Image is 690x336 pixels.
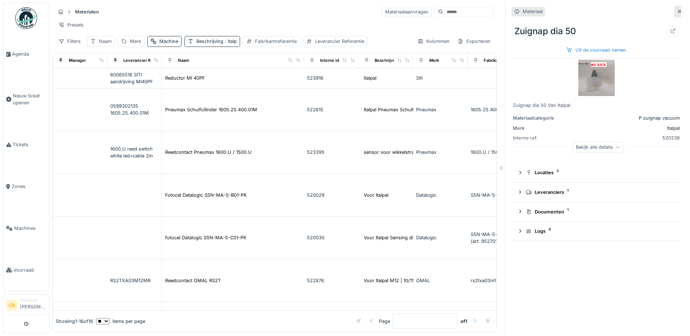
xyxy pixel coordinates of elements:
[13,141,46,148] span: Tickets
[471,277,519,284] div: rs2txa03m12mr
[165,149,252,156] div: Reedcontact Pneumax 1600.U / 1500.U
[55,20,87,30] div: Presets
[3,249,49,291] a: Voorraad
[416,106,465,113] div: Pneumax
[3,124,49,165] a: Tickets
[307,234,356,241] div: 520030
[12,51,46,57] span: Agenda
[178,57,189,64] div: Naam
[3,207,49,249] a: Machines
[165,192,247,199] div: Fotocel Datalogic S5N-MA-5-B01-PK
[526,169,673,176] div: Locaties
[379,318,390,325] div: Page
[320,57,359,64] div: Interne identificator
[165,234,247,241] div: fotocel Datalogic S5N-MA-5-C01-PK
[578,60,615,96] img: Zuignap dia 50
[526,228,673,235] div: Logs
[307,75,356,81] div: 523916
[570,135,680,141] div: 520236
[3,75,49,124] a: Nieuw ticket openen
[315,38,364,45] div: Leverancier Referentie
[416,277,465,284] div: OMAL
[165,75,205,81] div: Reductor MI 40PF
[514,205,678,219] summary: Documenten1
[255,38,297,45] div: Fabrikantreferentie
[165,106,257,113] div: Pneumax Schuifcilinder 1605.25.400.01M
[375,57,399,64] div: Beschrijving
[110,103,149,116] span: 0599302135 1605.25.400.01M
[523,8,543,15] div: Materiaal
[511,22,681,41] div: Zuignap dia 50
[110,146,153,159] span: 1600,U reed switch white led+cable 2m
[382,7,432,17] div: Materiaalaanvragen
[513,135,567,141] div: Interne ref.
[364,75,376,81] div: italpal
[416,234,465,241] div: Datalogic
[165,277,221,284] div: Reedcontact OMAL RS2T
[15,7,37,29] img: Badge_color-CXgf-gQk.svg
[6,300,17,311] li: CB
[471,231,519,245] div: S5N-MA-5-C01-PK (art. 952701772)
[110,72,153,84] span: 60065516 SITI aandrijving MI40PF
[196,38,237,45] div: Beschrijving
[6,297,46,315] a: CB Technicus[PERSON_NAME]
[96,318,145,325] div: items per page
[364,192,388,199] div: Voor Italpal
[364,106,470,113] div: Italpal Pneumax Schuifcilinder 1605.25.400.01M
[364,234,470,241] div: Voor Italpal Sensing distance: 0...450 mm Sen...
[573,142,623,152] div: Bekijk alle details
[429,57,439,64] div: Merk
[223,39,237,44] span: : italp
[110,278,151,283] span: RS2TXA03M12MR
[460,318,467,325] strong: of 1
[416,149,465,156] div: Pneumax
[471,106,519,113] div: 1605.25.400.01M
[364,277,451,284] div: Voor Italpal M12 | 10/110V AC/DC - 10W
[130,38,141,45] div: Merk
[526,189,673,196] div: Leveranciers
[570,125,680,132] div: Italpal
[414,36,453,47] div: Kolommen
[13,92,46,106] span: Nieuw ticket openen
[416,75,465,81] div: Siti
[514,185,678,199] summary: Leveranciers1
[20,297,46,313] li: [PERSON_NAME]
[3,165,49,207] a: Zones
[416,192,465,199] div: Datalogic
[570,115,680,121] div: P zuignap vacuum
[513,125,567,132] div: Merk
[55,36,84,47] div: Filters
[123,57,169,64] div: Leverancier Referentie
[564,45,629,55] div: Uit de voorraad nemen
[69,57,86,64] div: Manager
[526,208,673,215] div: Documenten
[471,192,519,199] div: S5N-MA-5-B01-PK
[159,38,178,45] div: Machine
[471,149,519,156] div: 1600.U / 1500.U
[99,38,112,45] div: Naam
[307,149,356,156] div: 523395
[513,102,680,109] div: Zuignap dia 50 Van Italpal
[20,297,46,303] div: Technicus
[364,149,466,156] div: sensor voor wikkelstraat Van Italpal Electrica...
[514,225,678,238] summary: Logs9
[13,267,46,273] span: Voorraad
[72,8,102,15] strong: Materialen
[307,277,356,284] div: 522876
[454,36,494,47] div: Exporteren
[307,106,356,113] div: 522615
[12,183,46,190] span: Zones
[514,166,678,179] summary: Locaties2
[513,115,567,121] div: Materiaalcategorie
[307,192,356,199] div: 520029
[484,57,522,64] div: Fabrikantreferentie
[3,33,49,75] a: Agenda
[14,225,46,232] span: Machines
[56,318,93,325] div: Showing 1 - 16 of 16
